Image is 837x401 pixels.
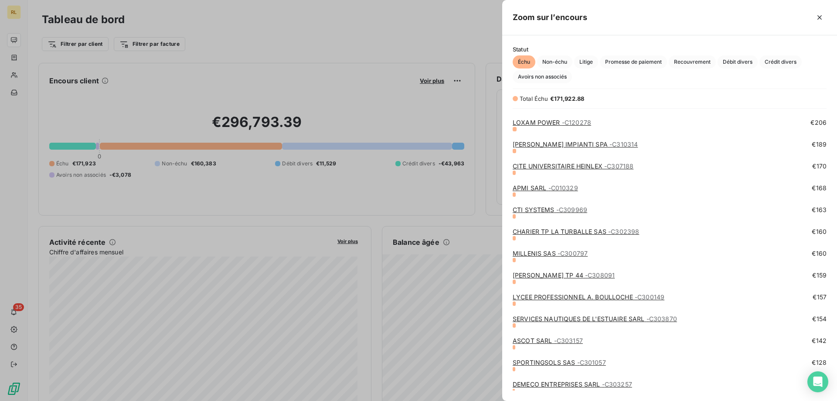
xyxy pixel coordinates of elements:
span: €142 [812,336,827,345]
a: [PERSON_NAME] IMPIANTI SPA [513,141,638,148]
button: Avoirs non associés [513,70,572,83]
span: €170 [812,162,827,171]
a: CITE UNIVERSITAIRE HEINLEX [513,162,633,170]
span: €160 [812,249,827,258]
button: Crédit divers [759,55,802,69]
a: LOXAM POWER [513,119,591,126]
span: €168 [812,184,827,192]
span: - C301057 [577,359,606,366]
div: Open Intercom Messenger [807,371,828,392]
a: SPORTINGSOLS SAS [513,359,606,366]
span: - C308091 [585,271,615,279]
span: Statut [513,46,827,53]
button: Non-échu [537,55,572,69]
a: DEMECO ENTREPRISES SARL [513,380,632,388]
span: €206 [810,118,827,127]
a: [PERSON_NAME] TP 44 [513,271,615,279]
span: - C303870 [646,315,677,322]
button: Échu [513,55,535,69]
span: €157 [813,293,827,302]
span: - C010329 [548,184,578,192]
a: CHARIER TP LA TURBALLE SAS [513,228,639,235]
span: - C310314 [609,141,638,148]
span: - C309969 [556,206,587,213]
button: Débit divers [718,55,758,69]
a: LYCEE PROFESSIONNEL A. BOULLOCHE [513,293,664,301]
a: APMI SARL [513,184,578,192]
span: €159 [812,271,827,280]
span: - C300797 [558,250,588,257]
a: ASCOT SARL [513,337,583,344]
span: €171,922.88 [550,95,585,102]
span: €160 [812,227,827,236]
a: MILLENIS SAS [513,250,588,257]
span: €163 [812,206,827,214]
h5: Zoom sur l’encours [513,11,587,24]
span: - C303157 [554,337,583,344]
span: - C302398 [608,228,639,235]
span: €154 [812,315,827,323]
a: CTI SYSTEMS [513,206,587,213]
span: Total Échu [520,95,548,102]
span: - C303257 [602,380,632,388]
div: grid [502,114,837,391]
span: €128 [812,358,827,367]
span: - C300149 [635,293,664,301]
a: SERVICES NAUTIQUES DE L'ESTUAIRE SARL [513,315,677,322]
button: Litige [574,55,598,69]
button: Recouvrement [669,55,716,69]
span: - C307188 [604,162,633,170]
button: Promesse de paiement [600,55,667,69]
span: €189 [812,140,827,149]
span: - C120278 [562,119,591,126]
